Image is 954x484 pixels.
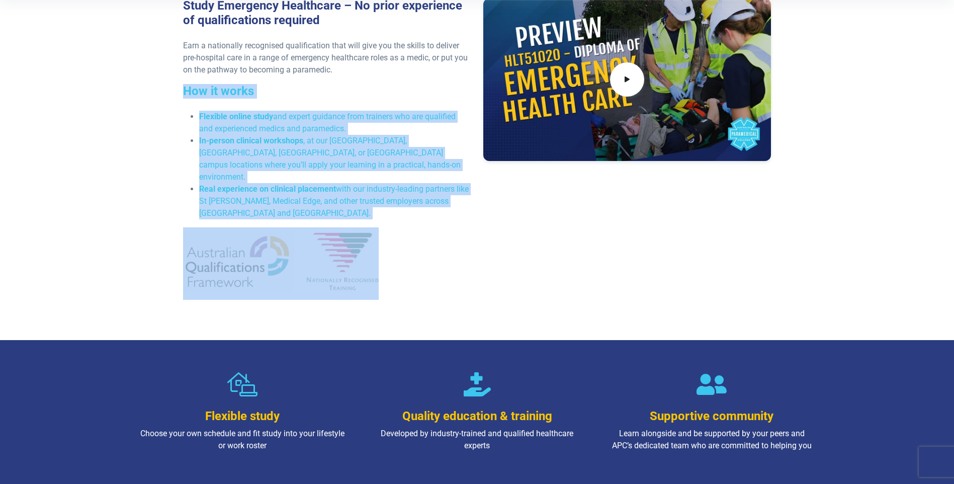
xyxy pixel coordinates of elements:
strong: In-person clinical workshops [199,136,303,145]
strong: Flexible online study [199,112,273,121]
h3: Supportive community [609,409,815,424]
h3: Quality education & training [374,409,580,424]
p: Learn alongside and be supported by your peers and APC’s dedicated team who are committed to help... [609,428,815,452]
li: with our industry-leading partners like St [PERSON_NAME], Medical Edge, and other trusted employe... [199,183,471,219]
h3: How it works [183,84,471,99]
p: Choose your own schedule and fit study into your lifestyle or work roster [139,428,346,452]
p: Developed by industry-trained and qualified healthcare experts [374,428,580,452]
h3: Flexible study [139,409,346,424]
li: , at our [GEOGRAPHIC_DATA], [GEOGRAPHIC_DATA], [GEOGRAPHIC_DATA], or [GEOGRAPHIC_DATA] campus loc... [199,135,471,183]
li: and expert guidance from trainers who are qualified and experienced medics and paramedics. [199,111,471,135]
p: Earn a nationally recognised qualification that will give you the skills to deliver pre-hospital ... [183,40,471,76]
strong: Real experience on clinical placement [199,184,336,194]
